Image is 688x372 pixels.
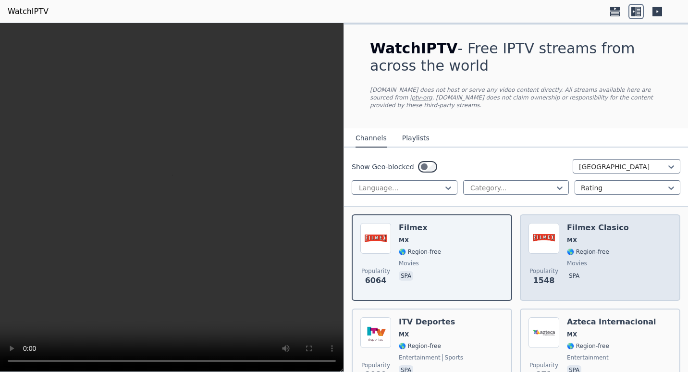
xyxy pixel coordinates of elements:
span: 6064 [365,275,387,286]
img: Filmex [360,223,391,254]
span: 🌎 Region-free [399,342,441,350]
span: Popularity [529,267,558,275]
p: spa [399,271,413,281]
img: Azteca Internacional [528,317,559,348]
span: entertainment [399,354,441,361]
span: 1548 [533,275,555,286]
h6: Filmex Clasico [567,223,629,233]
span: sports [442,354,463,361]
span: 🌎 Region-free [567,342,609,350]
span: MX [399,236,409,244]
button: Playlists [402,129,430,148]
h6: Azteca Internacional [567,317,656,327]
span: 🌎 Region-free [399,248,441,256]
img: ITV Deportes [360,317,391,348]
span: MX [399,331,409,338]
button: Channels [356,129,387,148]
span: entertainment [567,354,609,361]
span: MX [567,236,577,244]
span: Popularity [529,361,558,369]
span: 🌎 Region-free [567,248,609,256]
a: iptv-org [410,94,432,101]
span: movies [567,260,587,267]
img: Filmex Clasico [528,223,559,254]
p: [DOMAIN_NAME] does not host or serve any video content directly. All streams available here are s... [370,86,662,109]
span: movies [399,260,419,267]
span: Popularity [361,361,390,369]
h6: ITV Deportes [399,317,463,327]
label: Show Geo-blocked [352,162,414,172]
p: spa [567,271,581,281]
h1: - Free IPTV streams from across the world [370,40,662,74]
span: Popularity [361,267,390,275]
h6: Filmex [399,223,441,233]
span: MX [567,331,577,338]
a: WatchIPTV [8,6,49,17]
span: WatchIPTV [370,40,458,57]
